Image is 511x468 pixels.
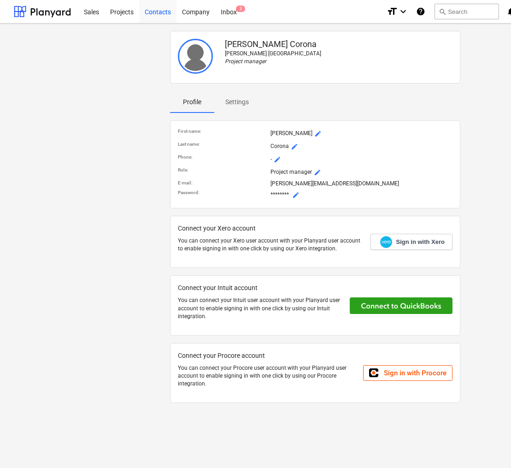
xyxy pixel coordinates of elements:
a: Sign in with Procore [363,365,452,381]
p: Last name : [178,141,267,147]
a: Sign in with Xero [370,234,452,250]
p: Connect your Intuit account [178,283,342,293]
p: First name : [178,128,267,134]
p: [PERSON_NAME] [270,128,452,139]
p: E-mail : [178,180,267,186]
p: - [270,154,452,165]
span: 2 [236,6,245,12]
iframe: Chat Widget [465,424,511,468]
img: User avatar [178,39,213,74]
p: Project manager [225,58,452,65]
span: Sign in with Procore [384,369,446,377]
p: Password : [178,190,267,195]
span: mode_edit [314,130,322,137]
i: keyboard_arrow_down [398,6,409,17]
p: [PERSON_NAME] [GEOGRAPHIC_DATA] [225,50,452,58]
p: [PERSON_NAME] Corona [225,39,452,50]
p: [PERSON_NAME][EMAIL_ADDRESS][DOMAIN_NAME] [270,180,452,188]
p: Profile [181,97,203,107]
span: search [439,8,446,15]
span: mode_edit [292,191,300,199]
i: format_size [387,6,398,17]
i: Knowledge base [416,6,425,17]
p: Role : [178,167,267,173]
p: You can connect your Xero user account with your Planyard user account to enable signing in with ... [178,237,363,253]
p: You can connect your Intuit user account with your Planyard user account to enable signing in wit... [178,296,342,320]
img: Xero logo [380,236,392,249]
span: mode_edit [314,169,321,176]
p: You can connect your Procore user account with your Planyard user account to enable signing in wi... [178,364,356,388]
span: mode_edit [291,143,298,150]
p: Connect your Procore account [178,351,356,361]
p: Connect your Xero account [178,224,363,233]
p: Corona [270,141,452,152]
span: mode_edit [274,156,281,163]
button: Search [435,4,499,19]
p: Project manager [270,167,452,178]
p: Phone : [178,154,267,160]
p: Settings [225,97,249,107]
span: Sign in with Xero [396,238,445,246]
